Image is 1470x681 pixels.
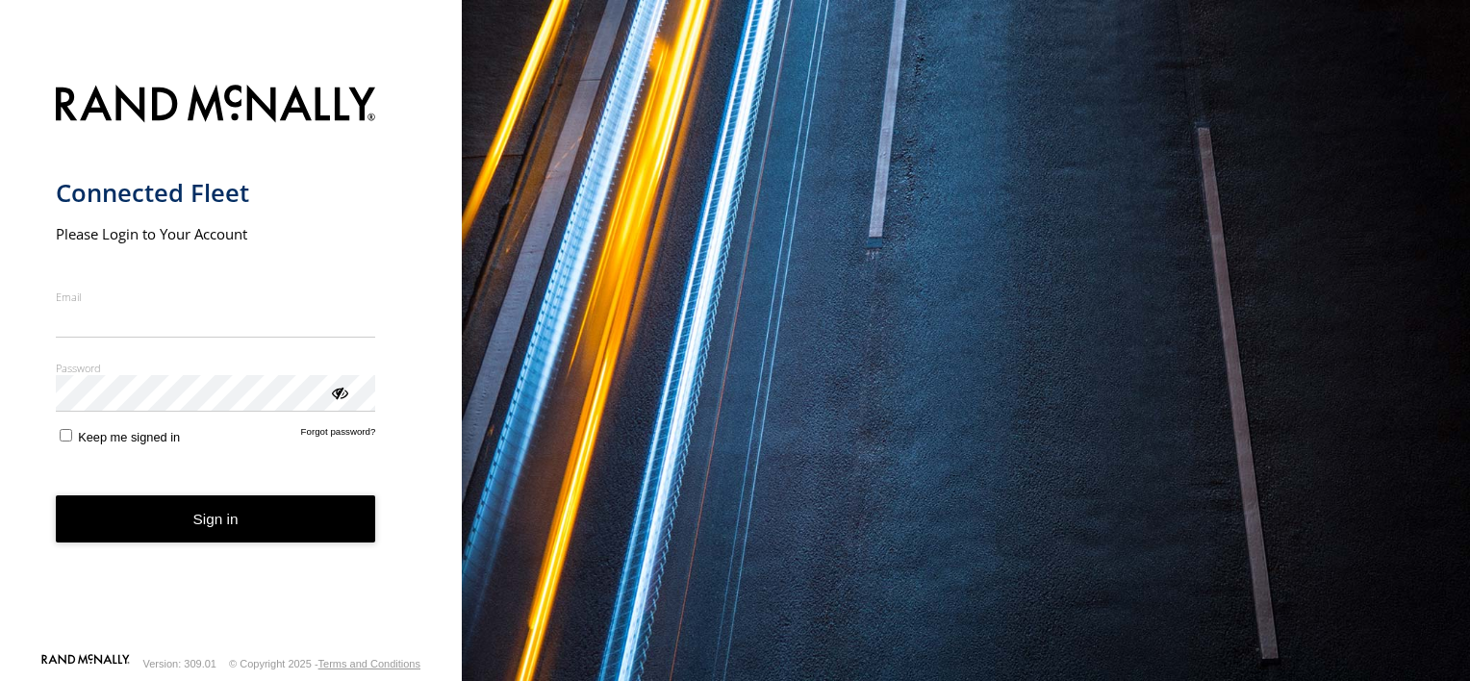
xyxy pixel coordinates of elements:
h2: Please Login to Your Account [56,224,376,243]
a: Terms and Conditions [318,658,420,669]
label: Email [56,290,376,304]
img: Rand McNally [56,81,376,130]
input: Keep me signed in [60,429,72,441]
a: Visit our Website [41,654,130,673]
div: © Copyright 2025 - [229,658,420,669]
h1: Connected Fleet [56,177,376,209]
div: ViewPassword [329,382,348,401]
span: Keep me signed in [78,430,180,444]
form: main [56,73,407,652]
label: Password [56,361,376,375]
a: Forgot password? [301,426,376,444]
button: Sign in [56,495,376,542]
div: Version: 309.01 [143,658,216,669]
